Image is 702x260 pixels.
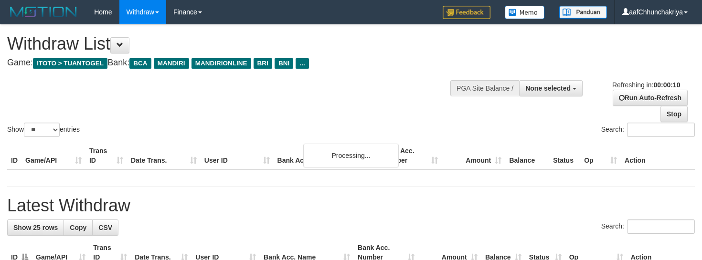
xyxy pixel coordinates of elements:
[13,224,58,231] span: Show 25 rows
[70,224,86,231] span: Copy
[378,142,442,169] th: Bank Acc. Number
[7,5,80,19] img: MOTION_logo.png
[275,58,293,69] span: BNI
[653,81,680,89] strong: 00:00:10
[303,144,399,167] div: Processing...
[601,123,695,137] label: Search:
[627,123,695,137] input: Search:
[92,219,118,236] a: CSV
[33,58,107,69] span: ITOTO > TUANTOGEL
[98,224,112,231] span: CSV
[7,219,64,236] a: Show 25 rows
[296,58,308,69] span: ...
[612,81,680,89] span: Refreshing in:
[559,6,607,19] img: panduan.png
[21,142,85,169] th: Game/API
[201,142,274,169] th: User ID
[191,58,251,69] span: MANDIRIONLINE
[129,58,151,69] span: BCA
[549,142,580,169] th: Status
[443,6,490,19] img: Feedback.jpg
[274,142,379,169] th: Bank Acc. Name
[24,123,60,137] select: Showentries
[601,219,695,234] label: Search:
[525,84,571,92] span: None selected
[254,58,272,69] span: BRI
[519,80,583,96] button: None selected
[505,142,549,169] th: Balance
[580,142,621,169] th: Op
[7,123,80,137] label: Show entries
[613,90,688,106] a: Run Auto-Refresh
[621,142,695,169] th: Action
[85,142,127,169] th: Trans ID
[64,219,93,236] a: Copy
[154,58,189,69] span: MANDIRI
[450,80,519,96] div: PGA Site Balance /
[127,142,201,169] th: Date Trans.
[7,142,21,169] th: ID
[7,34,458,53] h1: Withdraw List
[442,142,505,169] th: Amount
[627,219,695,234] input: Search:
[7,58,458,68] h4: Game: Bank:
[660,106,688,122] a: Stop
[505,6,545,19] img: Button%20Memo.svg
[7,196,695,215] h1: Latest Withdraw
